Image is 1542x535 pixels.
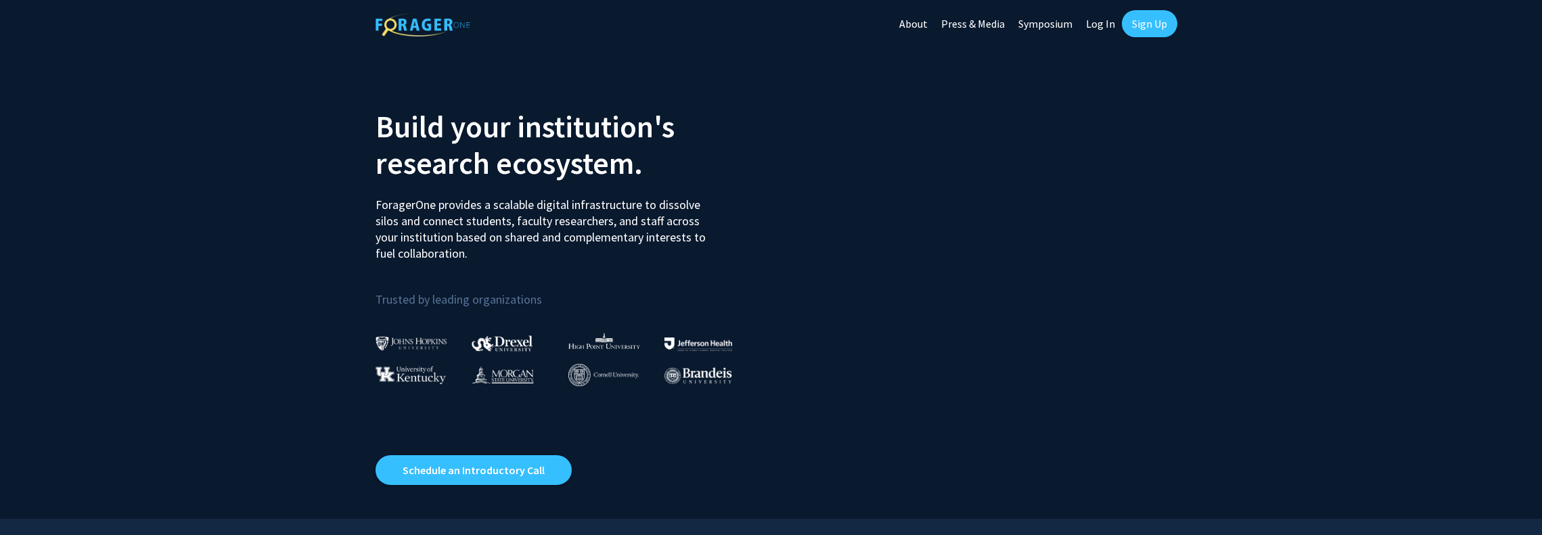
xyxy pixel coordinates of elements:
[568,364,639,386] img: Cornell University
[376,13,470,37] img: ForagerOne Logo
[1122,10,1177,37] a: Sign Up
[568,333,640,349] img: High Point University
[664,338,732,350] img: Thomas Jefferson University
[376,273,761,310] p: Trusted by leading organizations
[664,367,732,384] img: Brandeis University
[472,335,532,351] img: Drexel University
[376,187,715,262] p: ForagerOne provides a scalable digital infrastructure to dissolve silos and connect students, fac...
[376,336,447,350] img: Johns Hopkins University
[376,366,446,384] img: University of Kentucky
[376,455,572,485] a: Opens in a new tab
[376,108,761,181] h2: Build your institution's research ecosystem.
[472,366,534,383] img: Morgan State University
